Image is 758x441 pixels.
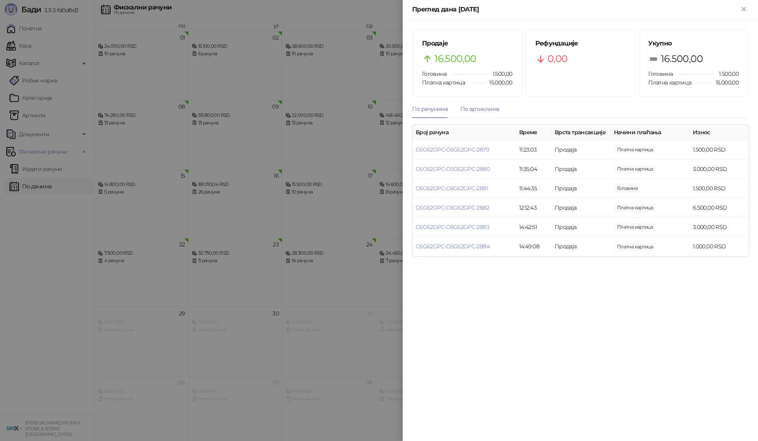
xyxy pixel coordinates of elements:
[648,39,739,48] h5: Укупно
[648,79,691,86] span: Платна картица
[552,160,611,179] td: Продаја
[422,79,465,86] span: Платна картица
[416,165,490,173] a: C6G62GPC-C6G62GPC-2880
[516,140,552,160] td: 11:23:03
[648,70,673,77] span: Готовина
[614,242,656,251] span: 1.000,00
[614,203,656,212] span: 6.500,00
[416,185,488,192] a: C6G62GPC-C6G62GPC-2881
[710,78,739,87] span: 15.000,00
[548,51,567,66] span: 0,00
[416,223,489,231] a: C6G62GPC-C6G62GPC-2883
[552,218,611,237] td: Продаја
[460,105,499,113] div: По артиклима
[690,198,749,218] td: 6.500,00 RSD
[614,184,641,193] span: 1.500,00
[614,165,656,173] span: 3.000,00
[416,146,489,153] a: C6G62GPC-C6G62GPC-2879
[516,125,552,140] th: Време
[690,218,749,237] td: 3.000,00 RSD
[422,39,512,48] h5: Продаје
[552,179,611,198] td: Продаја
[690,237,749,256] td: 1.000,00 RSD
[552,140,611,160] td: Продаја
[516,237,552,256] td: 14:49:08
[487,69,512,78] span: 1.500,00
[412,5,739,14] div: Преглед дана [DATE]
[422,70,447,77] span: Готовина
[412,105,448,113] div: По рачунима
[516,218,552,237] td: 14:42:51
[614,223,656,231] span: 3.000,00
[611,125,690,140] th: Начини плаћања
[434,51,476,66] span: 16.500,00
[739,5,749,14] button: Close
[552,237,611,256] td: Продаја
[413,125,516,140] th: Број рачуна
[416,204,489,211] a: C6G62GPC-C6G62GPC-2882
[516,160,552,179] td: 11:35:04
[614,145,656,154] span: 1.500,00
[661,51,703,66] span: 16.500,00
[416,243,490,250] a: C6G62GPC-C6G62GPC-2884
[535,39,626,48] h5: Рефундације
[552,198,611,218] td: Продаја
[690,140,749,160] td: 1.500,00 RSD
[690,179,749,198] td: 1.500,00 RSD
[516,198,552,218] td: 12:12:43
[713,69,739,78] span: 1.500,00
[690,160,749,179] td: 3.000,00 RSD
[690,125,749,140] th: Износ
[552,125,611,140] th: Врста трансакције
[516,179,552,198] td: 11:44:35
[484,78,512,87] span: 15.000,00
